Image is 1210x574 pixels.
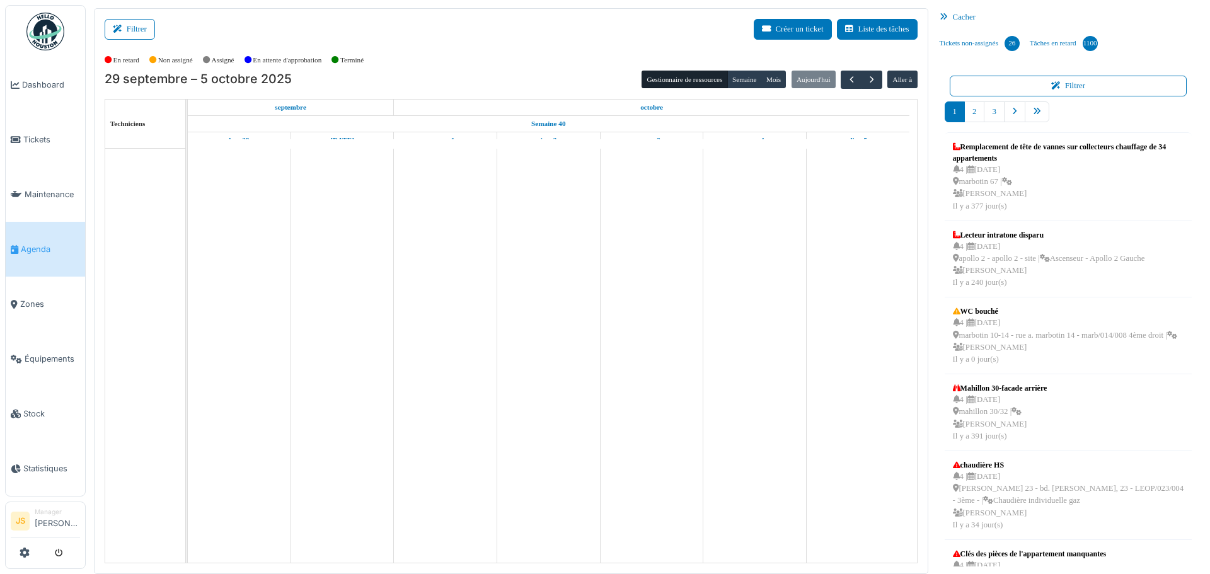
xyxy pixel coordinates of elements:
[742,132,767,148] a: 4 octobre 2025
[23,408,80,420] span: Stock
[642,71,727,88] button: Gestionnaire de ressources
[6,441,85,496] a: Statistiques
[25,188,80,200] span: Maintenance
[537,132,560,148] a: 2 octobre 2025
[1025,26,1103,60] a: Tâches en retard
[950,138,1187,215] a: Remplacement de tête de vannes sur collecteurs chauffage de 34 appartements 4 |[DATE] marbotin 67...
[950,76,1187,96] button: Filtrer
[253,55,321,66] label: En attente d'approbation
[6,331,85,386] a: Équipements
[953,141,1184,164] div: Remplacement de tête de vannes sur collecteurs chauffage de 34 appartements
[964,101,984,122] a: 2
[528,116,568,132] a: Semaine 40
[953,382,1047,394] div: Mahillon 30-facade arrière
[340,55,364,66] label: Terminé
[945,101,1192,132] nav: pager
[953,459,1184,471] div: chaudière HS
[845,132,870,148] a: 5 octobre 2025
[953,241,1145,289] div: 4 | [DATE] apollo 2 - apollo 2 - site | Ascenseur - Apollo 2 Gauche [PERSON_NAME] Il y a 240 jour(s)
[35,507,80,517] div: Manager
[327,132,357,148] a: 30 septembre 2025
[984,101,1004,122] a: 3
[935,8,1202,26] div: Cacher
[158,55,193,66] label: Non assigné
[637,100,666,115] a: 1 octobre 2025
[953,164,1184,212] div: 4 | [DATE] marbotin 67 | [PERSON_NAME] Il y a 377 jour(s)
[761,71,786,88] button: Mois
[953,394,1047,442] div: 4 | [DATE] mahillon 30/32 | [PERSON_NAME] Il y a 391 jour(s)
[754,19,832,40] button: Créer un ticket
[953,306,1177,317] div: WC bouché
[1005,36,1020,51] div: 26
[792,71,836,88] button: Aujourd'hui
[6,277,85,331] a: Zones
[6,57,85,112] a: Dashboard
[20,298,80,310] span: Zones
[950,456,1187,534] a: chaudière HS 4 |[DATE] [PERSON_NAME] 23 - bd. [PERSON_NAME], 23 - LEOP/023/004 - 3ème - |Chaudièr...
[837,19,918,40] button: Liste des tâches
[272,100,309,115] a: 29 septembre 2025
[887,71,917,88] button: Aller à
[226,132,252,148] a: 29 septembre 2025
[953,317,1177,365] div: 4 | [DATE] marbotin 10-14 - rue a. marbotin 14 - marb/014/008 4ème droit | [PERSON_NAME] Il y a 0...
[113,55,139,66] label: En retard
[26,13,64,50] img: Badge_color-CXgf-gQk.svg
[433,132,458,148] a: 1 octobre 2025
[11,512,30,531] li: JS
[105,19,155,40] button: Filtrer
[1083,36,1098,51] div: 1100
[110,120,146,127] span: Techniciens
[950,302,1180,369] a: WC bouché 4 |[DATE] marbotin 10-14 - rue a. marbotin 14 - marb/014/008 4ème droit | [PERSON_NAME]...
[640,132,664,148] a: 3 octobre 2025
[23,134,80,146] span: Tickets
[953,229,1145,241] div: Lecteur intratone disparu
[22,79,80,91] span: Dashboard
[861,71,882,89] button: Suivant
[945,101,965,122] a: 1
[105,72,292,87] h2: 29 septembre – 5 octobre 2025
[11,507,80,537] a: JS Manager[PERSON_NAME]
[841,71,861,89] button: Précédent
[727,71,762,88] button: Semaine
[23,462,80,474] span: Statistiques
[6,386,85,441] a: Stock
[35,507,80,534] li: [PERSON_NAME]
[950,379,1051,445] a: Mahillon 30-facade arrière 4 |[DATE] mahillon 30/32 | [PERSON_NAME]Il y a 391 jour(s)
[25,353,80,365] span: Équipements
[6,222,85,277] a: Agenda
[6,167,85,222] a: Maintenance
[950,226,1148,292] a: Lecteur intratone disparu 4 |[DATE] apollo 2 - apollo 2 - site |Ascenseur - Apollo 2 Gauche [PERS...
[935,26,1025,60] a: Tickets non-assignés
[6,112,85,167] a: Tickets
[21,243,80,255] span: Agenda
[212,55,234,66] label: Assigné
[953,471,1184,531] div: 4 | [DATE] [PERSON_NAME] 23 - bd. [PERSON_NAME], 23 - LEOP/023/004 - 3ème - | Chaudière individue...
[953,548,1184,560] div: Clés des pièces de l'appartement manquantes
